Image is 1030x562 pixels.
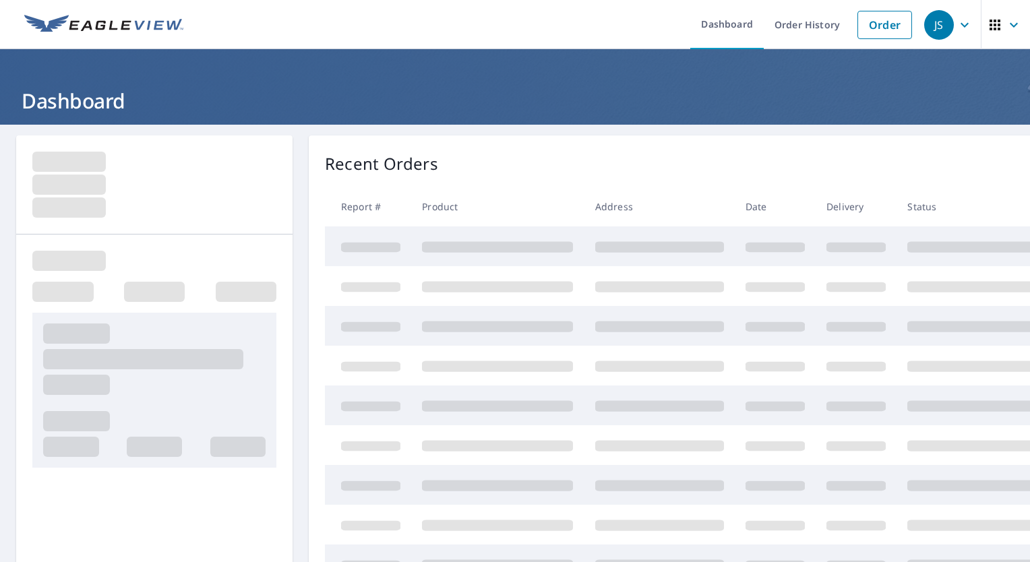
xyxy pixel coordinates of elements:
div: JS [924,10,954,40]
a: Order [857,11,912,39]
th: Date [735,187,816,226]
h1: Dashboard [16,87,1014,115]
img: EV Logo [24,15,183,35]
th: Delivery [816,187,897,226]
th: Report # [325,187,411,226]
p: Recent Orders [325,152,438,176]
th: Address [584,187,735,226]
th: Product [411,187,584,226]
